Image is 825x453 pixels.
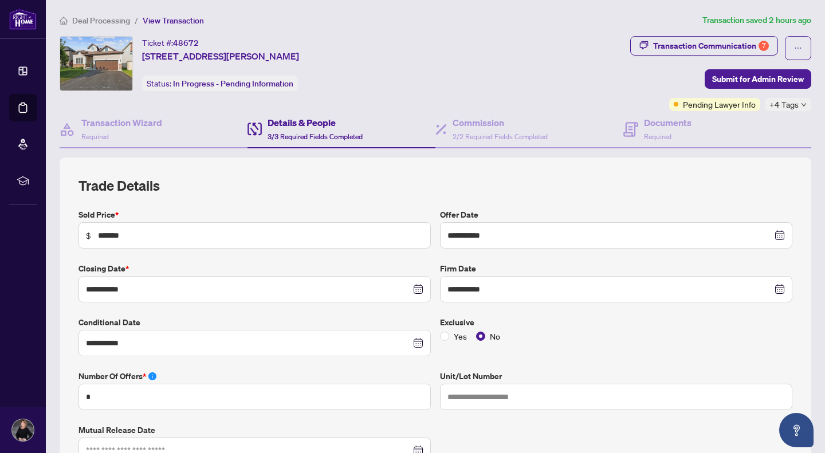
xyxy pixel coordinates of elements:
span: info-circle [148,372,156,380]
span: ellipsis [794,44,802,52]
label: Closing Date [78,262,431,275]
label: Firm Date [440,262,792,275]
label: Mutual Release Date [78,424,431,436]
span: No [485,330,505,342]
span: Yes [449,330,472,342]
span: 3/3 Required Fields Completed [268,132,363,141]
div: Status: [142,76,298,91]
span: View Transaction [143,15,204,26]
span: 48672 [173,38,199,48]
div: Transaction Communication [653,37,769,55]
label: Unit/Lot Number [440,370,792,383]
button: Transaction Communication7 [630,36,778,56]
img: Profile Icon [12,419,34,441]
span: Pending Lawyer Info [683,98,756,111]
button: Submit for Admin Review [705,69,811,89]
span: down [801,102,807,108]
span: [STREET_ADDRESS][PERSON_NAME] [142,49,299,63]
span: home [60,17,68,25]
label: Exclusive [440,316,792,329]
label: Offer Date [440,208,792,221]
span: Required [644,132,671,141]
span: Deal Processing [72,15,130,26]
h4: Documents [644,116,692,129]
button: Open asap [779,413,814,447]
span: Submit for Admin Review [712,70,804,88]
h2: Trade Details [78,176,792,195]
h4: Transaction Wizard [81,116,162,129]
img: logo [9,9,37,30]
img: IMG-X12230780_1.jpg [60,37,132,90]
h4: Commission [453,116,548,129]
article: Transaction saved 2 hours ago [702,14,811,27]
span: 2/2 Required Fields Completed [453,132,548,141]
li: / [135,14,138,27]
span: +4 Tags [769,98,799,111]
span: $ [86,229,91,242]
div: Ticket #: [142,36,199,49]
div: 7 [759,41,769,51]
h4: Details & People [268,116,363,129]
label: Sold Price [78,208,431,221]
label: Conditional Date [78,316,431,329]
span: Required [81,132,109,141]
label: Number of offers [78,370,431,383]
span: In Progress - Pending Information [173,78,293,89]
